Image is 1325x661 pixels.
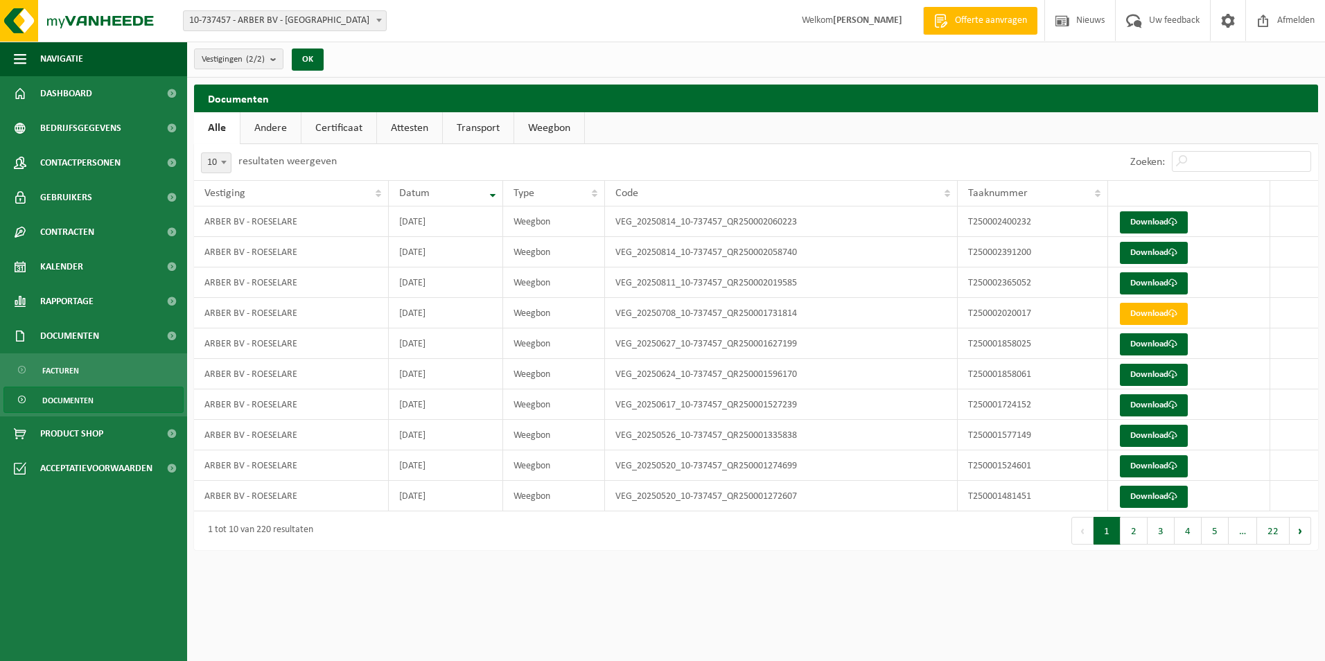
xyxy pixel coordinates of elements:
td: T250001524601 [958,450,1108,481]
button: Previous [1071,517,1094,545]
td: [DATE] [389,237,504,267]
td: [DATE] [389,206,504,237]
a: Download [1120,333,1188,355]
td: ARBER BV - ROESELARE [194,328,389,359]
span: Product Shop [40,416,103,451]
td: T250002391200 [958,237,1108,267]
button: 5 [1202,517,1229,545]
span: 10 [202,153,231,173]
span: Offerte aanvragen [951,14,1030,28]
td: [DATE] [389,481,504,511]
span: Code [615,188,638,199]
td: VEG_20250520_10-737457_QR250001272607 [605,481,957,511]
button: 1 [1094,517,1121,545]
a: Andere [240,112,301,144]
td: Weegbon [503,328,605,359]
span: … [1229,517,1257,545]
h2: Documenten [194,85,1318,112]
td: T250002400232 [958,206,1108,237]
span: Vestigingen [202,49,265,70]
span: Bedrijfsgegevens [40,111,121,146]
a: Download [1120,425,1188,447]
td: T250002020017 [958,298,1108,328]
span: Datum [399,188,430,199]
td: ARBER BV - ROESELARE [194,267,389,298]
td: VEG_20250814_10-737457_QR250002060223 [605,206,957,237]
label: Zoeken: [1130,157,1165,168]
span: Rapportage [40,284,94,319]
a: Download [1120,303,1188,325]
td: Weegbon [503,237,605,267]
td: [DATE] [389,389,504,420]
button: Next [1290,517,1311,545]
td: [DATE] [389,328,504,359]
span: Documenten [40,319,99,353]
count: (2/2) [246,55,265,64]
span: Dashboard [40,76,92,111]
td: T250001724152 [958,389,1108,420]
td: Weegbon [503,389,605,420]
td: T250001858025 [958,328,1108,359]
td: [DATE] [389,450,504,481]
a: Documenten [3,387,184,413]
button: Vestigingen(2/2) [194,49,283,69]
span: Facturen [42,358,79,384]
td: VEG_20250624_10-737457_QR250001596170 [605,359,957,389]
span: Documenten [42,387,94,414]
span: Gebruikers [40,180,92,215]
span: Vestiging [204,188,245,199]
span: 10 [201,152,231,173]
a: Download [1120,242,1188,264]
a: Download [1120,272,1188,294]
span: Acceptatievoorwaarden [40,451,152,486]
span: Taaknummer [968,188,1028,199]
button: 2 [1121,517,1148,545]
span: Contactpersonen [40,146,121,180]
td: T250001577149 [958,420,1108,450]
button: 22 [1257,517,1290,545]
span: 10-737457 - ARBER BV - ROESELARE [184,11,386,30]
a: Download [1120,455,1188,477]
a: Download [1120,364,1188,386]
a: Alle [194,112,240,144]
td: [DATE] [389,420,504,450]
td: Weegbon [503,420,605,450]
span: Type [514,188,534,199]
strong: [PERSON_NAME] [833,15,902,26]
td: T250001858061 [958,359,1108,389]
td: [DATE] [389,359,504,389]
a: Offerte aanvragen [923,7,1037,35]
td: VEG_20250814_10-737457_QR250002058740 [605,237,957,267]
td: T250002365052 [958,267,1108,298]
a: Certificaat [301,112,376,144]
td: Weegbon [503,359,605,389]
td: Weegbon [503,206,605,237]
a: Facturen [3,357,184,383]
td: VEG_20250520_10-737457_QR250001274699 [605,450,957,481]
div: 1 tot 10 van 220 resultaten [201,518,313,543]
td: Weegbon [503,481,605,511]
label: resultaten weergeven [238,156,337,167]
td: [DATE] [389,298,504,328]
td: ARBER BV - ROESELARE [194,237,389,267]
a: Download [1120,394,1188,416]
td: ARBER BV - ROESELARE [194,420,389,450]
a: Weegbon [514,112,584,144]
td: Weegbon [503,267,605,298]
span: Contracten [40,215,94,249]
span: 10-737457 - ARBER BV - ROESELARE [183,10,387,31]
a: Attesten [377,112,442,144]
a: Transport [443,112,514,144]
td: VEG_20250627_10-737457_QR250001627199 [605,328,957,359]
td: VEG_20250708_10-737457_QR250001731814 [605,298,957,328]
span: Kalender [40,249,83,284]
td: ARBER BV - ROESELARE [194,481,389,511]
td: ARBER BV - ROESELARE [194,206,389,237]
td: ARBER BV - ROESELARE [194,298,389,328]
td: ARBER BV - ROESELARE [194,450,389,481]
td: VEG_20250526_10-737457_QR250001335838 [605,420,957,450]
a: Download [1120,486,1188,508]
td: T250001481451 [958,481,1108,511]
td: VEG_20250811_10-737457_QR250002019585 [605,267,957,298]
td: ARBER BV - ROESELARE [194,359,389,389]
